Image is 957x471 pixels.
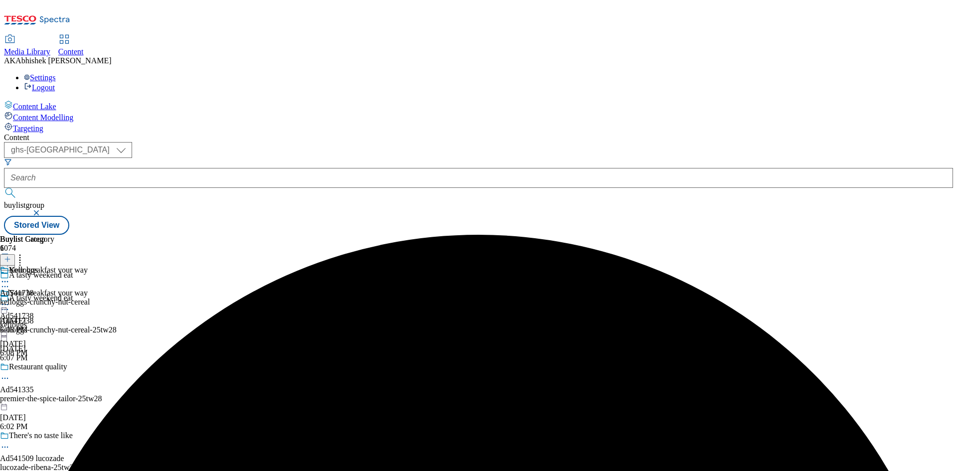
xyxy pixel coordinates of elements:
span: Content Modelling [13,113,73,122]
span: Targeting [13,124,43,133]
a: Settings [24,73,56,82]
span: AK [4,56,15,65]
span: Abhishek [PERSON_NAME] [15,56,111,65]
span: Media Library [4,47,50,56]
a: Content Lake [4,100,953,111]
a: Content Modelling [4,111,953,122]
a: Targeting [4,122,953,133]
a: Content [58,35,84,56]
div: Restaurant quality [9,362,67,371]
a: Media Library [4,35,50,56]
div: Content [4,133,953,142]
span: Content [58,47,84,56]
svg: Search Filters [4,158,12,166]
div: There's no taste like [9,431,73,440]
button: Stored View [4,216,69,235]
a: Logout [24,83,55,92]
span: Content Lake [13,102,56,111]
input: Search [4,168,953,188]
span: buylistgroup [4,201,44,209]
div: Kelloggs [9,266,38,275]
